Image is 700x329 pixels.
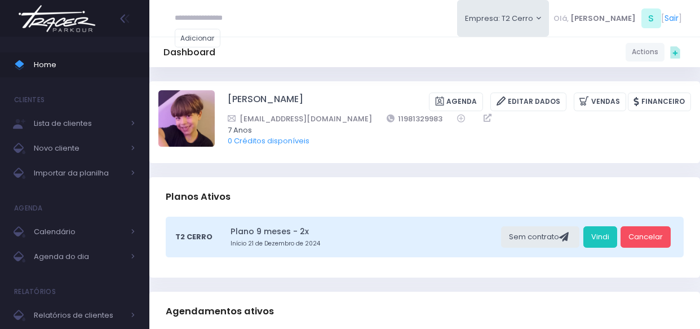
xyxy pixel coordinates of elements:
span: [PERSON_NAME] [570,13,636,24]
span: Calendário [34,225,124,239]
a: Vendas [574,93,626,111]
span: Importar da planilha [34,166,124,181]
h4: Agenda [14,197,43,220]
span: Agenda do dia [34,249,124,264]
span: Novo cliente [34,141,124,156]
a: 11981329983 [387,113,443,125]
div: [ ] [549,6,686,31]
a: [EMAIL_ADDRESS][DOMAIN_NAME] [228,113,372,125]
a: [PERSON_NAME] [228,93,303,111]
a: 0 Créditos disponíveis [228,135,309,146]
a: Agenda [429,93,483,111]
h3: Planos Ativos [166,181,231,213]
a: Cancelar [621,226,671,248]
a: Financeiro [628,93,691,111]
img: Luca Spina [158,90,215,147]
h4: Clientes [14,89,45,111]
div: Quick actions [664,41,686,63]
span: S [641,8,661,28]
span: Home [34,58,135,72]
h4: Relatórios [14,280,56,303]
a: Vindi [583,226,617,248]
small: Início 21 de Dezembro de 2024 [231,239,498,248]
h3: Agendamentos ativos [166,295,274,327]
h5: Dashboard [163,47,215,58]
a: Actions [626,43,664,62]
a: Plano 9 meses - 2x [231,226,498,238]
span: Relatórios de clientes [34,308,124,323]
span: Olá, [553,13,569,24]
div: Sem contrato [501,226,579,248]
label: Alterar foto de perfil [158,90,215,150]
a: Adicionar [175,29,221,47]
span: T2 Cerro [175,231,212,243]
span: Lista de clientes [34,116,124,131]
span: 7 Anos [228,125,676,136]
a: Editar Dados [490,93,566,111]
a: Sair [664,12,679,24]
